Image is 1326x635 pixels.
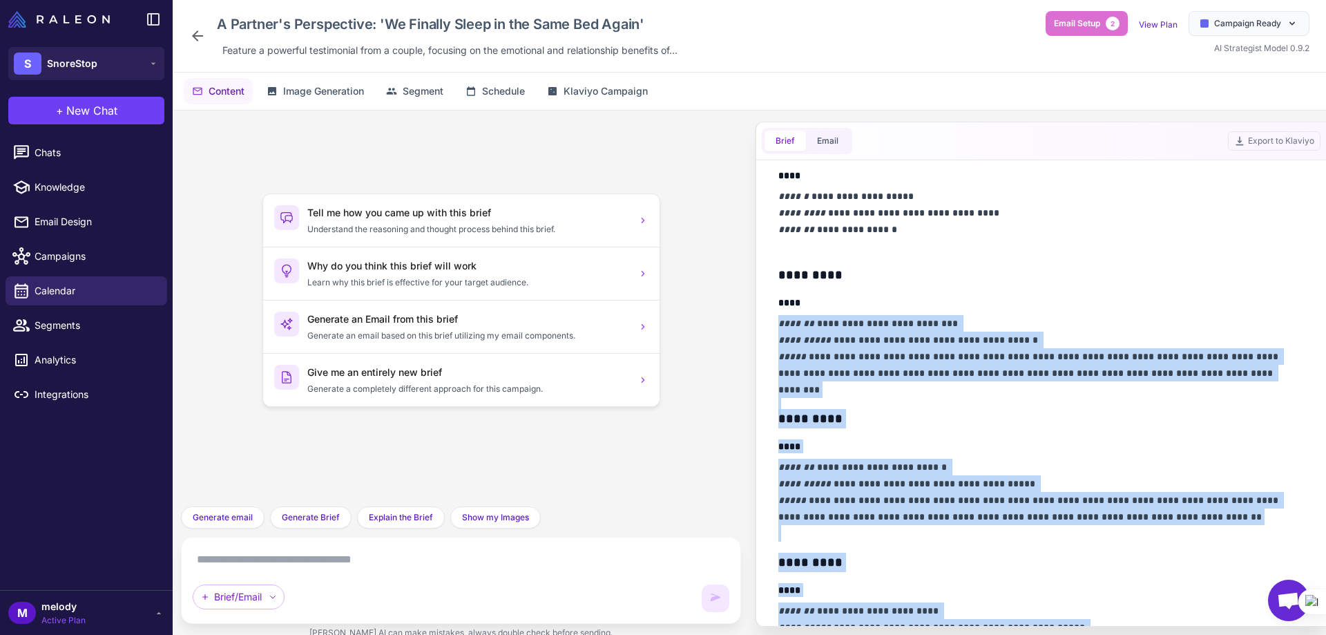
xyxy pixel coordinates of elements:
[8,11,115,28] a: Raleon Logo
[6,345,167,375] a: Analytics
[457,78,533,104] button: Schedule
[307,330,629,342] p: Generate an email based on this brief utilizing my email components.
[35,145,156,160] span: Chats
[1139,19,1178,30] a: View Plan
[35,283,156,298] span: Calendar
[307,205,629,220] h3: Tell me how you came up with this brief
[222,43,678,58] span: Feature a powerful testimonial from a couple, focusing on the emotional and relationship benefits...
[8,602,36,624] div: M
[378,78,452,104] button: Segment
[56,102,64,119] span: +
[35,318,156,333] span: Segments
[181,506,265,529] button: Generate email
[35,249,156,264] span: Campaigns
[35,180,156,195] span: Knowledge
[357,506,445,529] button: Explain the Brief
[66,102,117,119] span: New Chat
[6,276,167,305] a: Calendar
[539,78,656,104] button: Klaviyo Campaign
[1268,580,1309,621] div: Open chat
[307,276,629,289] p: Learn why this brief is effective for your target audience.
[462,511,529,524] span: Show my Images
[8,97,164,124] button: +New Chat
[193,585,285,609] div: Brief/Email
[307,223,629,236] p: Understand the reasoning and thought process behind this brief.
[193,511,253,524] span: Generate email
[1054,17,1100,30] span: Email Setup
[35,352,156,368] span: Analytics
[6,173,167,202] a: Knowledge
[307,258,629,274] h3: Why do you think this brief will work
[6,380,167,409] a: Integrations
[1228,131,1320,151] button: Export to Klaviyo
[282,511,340,524] span: Generate Brief
[270,506,352,529] button: Generate Brief
[307,383,629,395] p: Generate a completely different approach for this campaign.
[6,138,167,167] a: Chats
[307,365,629,380] h3: Give me an entirely new brief
[6,242,167,271] a: Campaigns
[1106,17,1120,30] span: 2
[41,599,86,614] span: melody
[1214,43,1309,53] span: AI Strategist Model 0.9.2
[211,11,683,37] div: Click to edit campaign name
[8,11,110,28] img: Raleon Logo
[403,84,443,99] span: Segment
[35,214,156,229] span: Email Design
[1046,11,1128,36] button: Email Setup2
[6,311,167,340] a: Segments
[184,78,253,104] button: Content
[41,614,86,627] span: Active Plan
[14,53,41,75] div: S
[258,78,372,104] button: Image Generation
[35,387,156,402] span: Integrations
[8,47,164,80] button: SSnoreStop
[765,131,806,151] button: Brief
[217,40,683,61] div: Click to edit description
[6,207,167,236] a: Email Design
[806,131,849,151] button: Email
[47,56,97,71] span: SnoreStop
[564,84,648,99] span: Klaviyo Campaign
[482,84,525,99] span: Schedule
[209,84,244,99] span: Content
[450,506,541,529] button: Show my Images
[307,312,629,327] h3: Generate an Email from this brief
[283,84,364,99] span: Image Generation
[369,511,433,524] span: Explain the Brief
[1214,17,1281,30] span: Campaign Ready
